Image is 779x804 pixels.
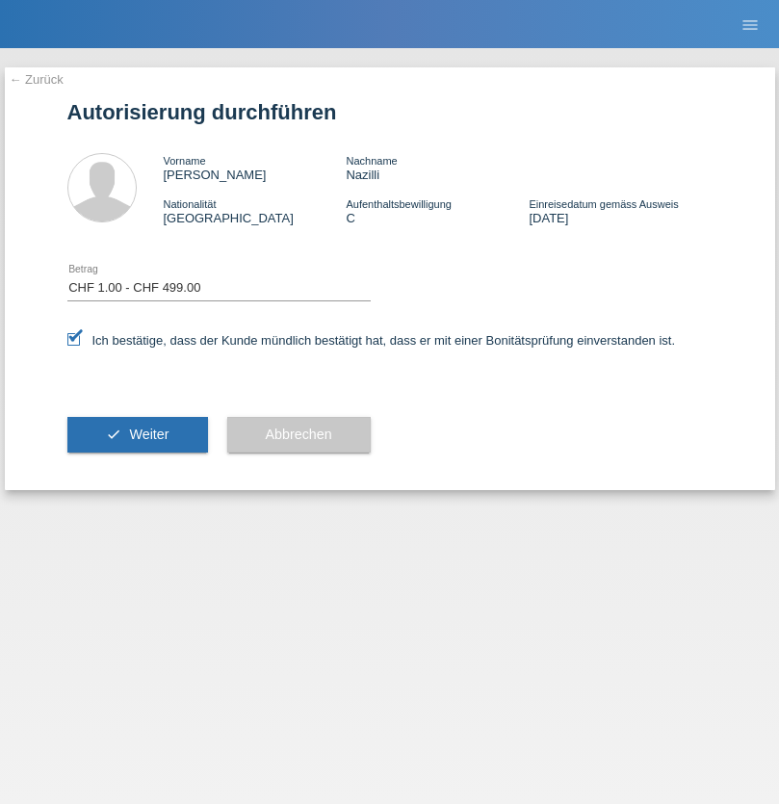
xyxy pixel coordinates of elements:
[67,333,676,348] label: Ich bestätige, dass der Kunde mündlich bestätigt hat, dass er mit einer Bonitätsprüfung einversta...
[529,198,678,210] span: Einreisedatum gemäss Ausweis
[346,198,451,210] span: Aufenthaltsbewilligung
[164,198,217,210] span: Nationalität
[731,18,769,30] a: menu
[67,417,208,454] button: check Weiter
[129,427,169,442] span: Weiter
[346,155,397,167] span: Nachname
[106,427,121,442] i: check
[164,153,347,182] div: [PERSON_NAME]
[227,417,371,454] button: Abbrechen
[67,100,713,124] h1: Autorisierung durchführen
[164,196,347,225] div: [GEOGRAPHIC_DATA]
[266,427,332,442] span: Abbrechen
[346,196,529,225] div: C
[164,155,206,167] span: Vorname
[740,15,760,35] i: menu
[529,196,712,225] div: [DATE]
[10,72,64,87] a: ← Zurück
[346,153,529,182] div: Nazilli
